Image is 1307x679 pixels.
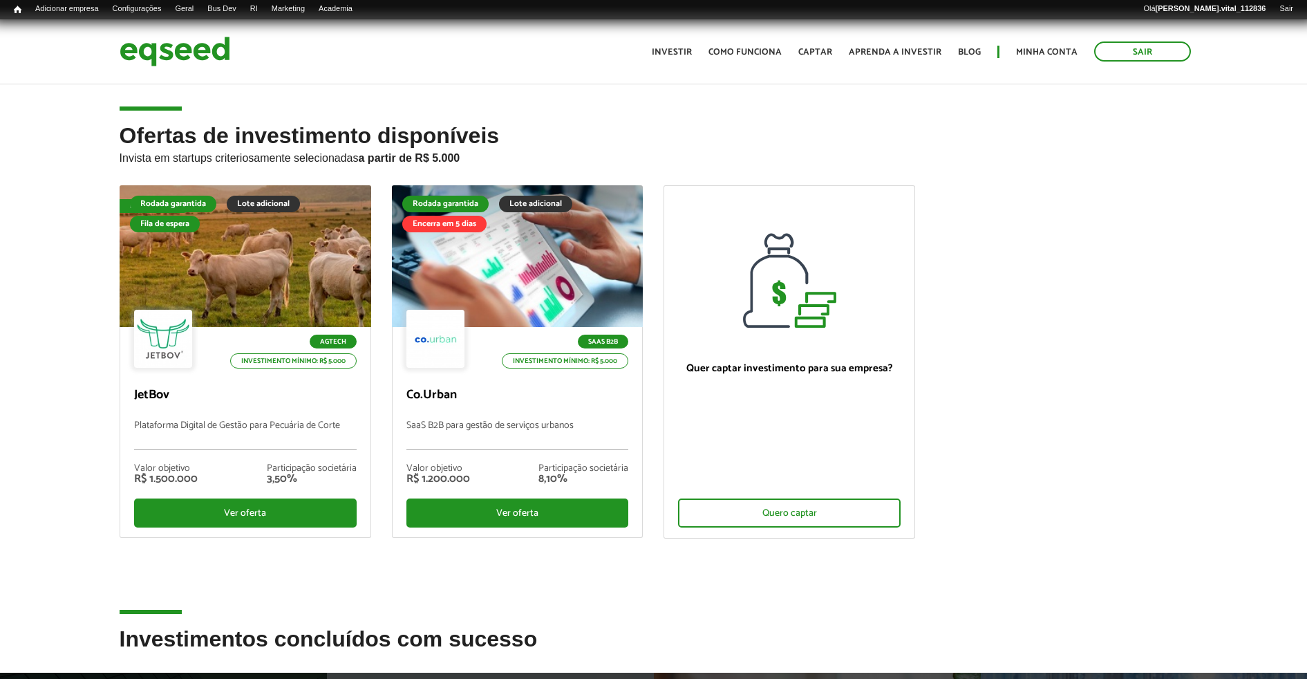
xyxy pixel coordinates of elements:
[14,5,21,15] span: Início
[849,48,941,57] a: Aprenda a investir
[120,33,230,70] img: EqSeed
[7,3,28,17] a: Início
[134,388,357,403] p: JetBov
[538,474,628,485] div: 8,10%
[265,3,312,15] a: Marketing
[267,464,357,474] div: Participação societária
[120,199,191,213] div: Fila de espera
[1016,48,1078,57] a: Minha conta
[798,48,832,57] a: Captar
[134,499,357,528] div: Ver oferta
[1136,3,1272,15] a: Olá[PERSON_NAME].vital_112836
[678,362,901,375] p: Quer captar investimento para sua empresa?
[168,3,200,15] a: Geral
[406,388,629,403] p: Co.Urban
[130,216,200,232] div: Fila de espera
[678,499,901,528] div: Quero captar
[359,152,460,164] strong: a partir de R$ 5.000
[120,148,1188,165] p: Invista em startups criteriosamente selecionadas
[406,499,629,528] div: Ver oferta
[227,196,300,212] div: Lote adicional
[402,196,489,212] div: Rodada garantida
[120,627,1188,672] h2: Investimentos concluídos com sucesso
[134,420,357,450] p: Plataforma Digital de Gestão para Pecuária de Corte
[402,216,487,232] div: Encerra em 5 dias
[134,464,198,474] div: Valor objetivo
[664,185,915,539] a: Quer captar investimento para sua empresa? Quero captar
[1156,4,1266,12] strong: [PERSON_NAME].vital_112836
[1094,41,1191,62] a: Sair
[106,3,169,15] a: Configurações
[499,196,572,212] div: Lote adicional
[652,48,692,57] a: Investir
[392,185,643,538] a: Rodada garantida Lote adicional Encerra em 5 dias SaaS B2B Investimento mínimo: R$ 5.000 Co.Urban...
[243,3,265,15] a: RI
[502,353,628,369] p: Investimento mínimo: R$ 5.000
[120,185,371,538] a: Fila de espera Rodada garantida Lote adicional Fila de espera Agtech Investimento mínimo: R$ 5.00...
[1272,3,1300,15] a: Sair
[958,48,981,57] a: Blog
[120,124,1188,185] h2: Ofertas de investimento disponíveis
[200,3,243,15] a: Bus Dev
[28,3,106,15] a: Adicionar empresa
[310,335,357,348] p: Agtech
[312,3,359,15] a: Academia
[406,420,629,450] p: SaaS B2B para gestão de serviços urbanos
[134,474,198,485] div: R$ 1.500.000
[406,474,470,485] div: R$ 1.200.000
[230,353,357,369] p: Investimento mínimo: R$ 5.000
[538,464,628,474] div: Participação societária
[267,474,357,485] div: 3,50%
[708,48,782,57] a: Como funciona
[406,464,470,474] div: Valor objetivo
[130,196,216,212] div: Rodada garantida
[578,335,628,348] p: SaaS B2B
